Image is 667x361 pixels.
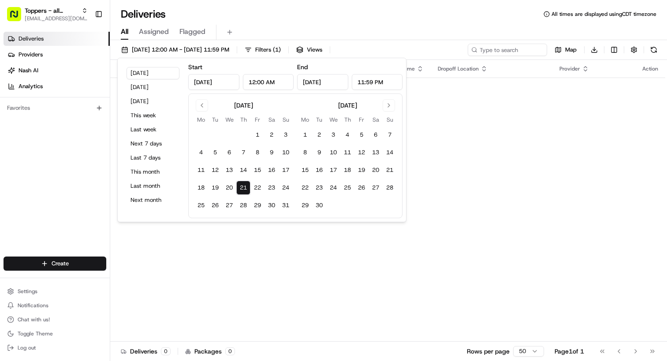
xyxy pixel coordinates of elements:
[236,115,250,124] th: Thursday
[127,152,179,164] button: Last 7 days
[340,145,354,160] button: 11
[312,128,326,142] button: 2
[194,115,208,124] th: Monday
[369,181,383,195] button: 27
[354,181,369,195] button: 26
[179,26,205,37] span: Flagged
[279,181,293,195] button: 24
[4,79,110,93] a: Analytics
[225,347,235,355] div: 0
[326,181,340,195] button: 24
[222,145,236,160] button: 6
[648,44,660,56] button: Refresh
[194,163,208,177] button: 11
[383,163,397,177] button: 21
[222,115,236,124] th: Wednesday
[467,347,510,356] p: Rows per page
[78,160,96,167] span: [DATE]
[551,11,656,18] span: All times are displayed using CDT timezone
[326,145,340,160] button: 10
[18,161,25,168] img: 1736555255976-a54dd68f-1ca7-489b-9aae-adbdc363a1c4
[40,84,145,93] div: Start new chat
[4,63,110,78] a: Nash AI
[243,74,294,90] input: Time
[559,65,580,72] span: Provider
[25,15,88,22] button: [EMAIL_ADDRESS][DOMAIN_NAME]
[298,163,312,177] button: 15
[4,313,106,326] button: Chat with us!
[117,44,233,56] button: [DATE] 12:00 AM - [DATE] 11:59 PM
[188,74,239,90] input: Date
[250,145,265,160] button: 8
[297,74,348,90] input: Date
[307,46,322,54] span: Views
[208,198,222,212] button: 26
[19,35,44,43] span: Deliveries
[298,198,312,212] button: 29
[25,6,78,15] button: Toppers - all locations
[279,163,293,177] button: 17
[18,330,53,337] span: Toggle Theme
[312,198,326,212] button: 30
[194,181,208,195] button: 18
[9,128,23,142] img: Aaron Edelman
[279,145,293,160] button: 10
[312,145,326,160] button: 9
[18,344,36,351] span: Log out
[265,198,279,212] button: 30
[265,128,279,142] button: 2
[23,57,145,66] input: Clear
[127,166,179,178] button: This month
[642,65,658,72] div: Action
[208,181,222,195] button: 19
[369,145,383,160] button: 13
[137,113,160,123] button: See all
[265,115,279,124] th: Saturday
[4,328,106,340] button: Toggle Theme
[40,93,121,100] div: We're available if you need us!
[208,145,222,160] button: 5
[265,181,279,195] button: 23
[312,163,326,177] button: 16
[279,128,293,142] button: 3
[383,181,397,195] button: 28
[208,115,222,124] th: Tuesday
[208,163,222,177] button: 12
[250,198,265,212] button: 29
[132,46,229,54] span: [DATE] 12:00 AM - [DATE] 11:59 PM
[383,115,397,124] th: Sunday
[75,198,82,205] div: 💻
[565,46,577,54] span: Map
[468,44,547,56] input: Type to search
[4,4,91,25] button: Toppers - all locations[EMAIL_ADDRESS][DOMAIN_NAME]
[4,299,106,312] button: Notifications
[354,115,369,124] th: Friday
[127,67,179,79] button: [DATE]
[196,99,208,112] button: Go to previous month
[340,163,354,177] button: 18
[27,160,71,167] span: [PERSON_NAME]
[52,260,69,268] span: Create
[326,163,340,177] button: 17
[71,194,145,209] a: 💻API Documentation
[18,302,48,309] span: Notifications
[326,115,340,124] th: Wednesday
[4,48,110,62] a: Providers
[88,219,107,225] span: Pylon
[9,115,59,122] div: Past conversations
[250,128,265,142] button: 1
[555,347,584,356] div: Page 1 of 1
[354,128,369,142] button: 5
[236,198,250,212] button: 28
[298,145,312,160] button: 8
[369,128,383,142] button: 6
[326,128,340,142] button: 3
[255,46,281,54] span: Filters
[222,181,236,195] button: 20
[236,145,250,160] button: 7
[127,180,179,192] button: Last month
[250,163,265,177] button: 15
[127,81,179,93] button: [DATE]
